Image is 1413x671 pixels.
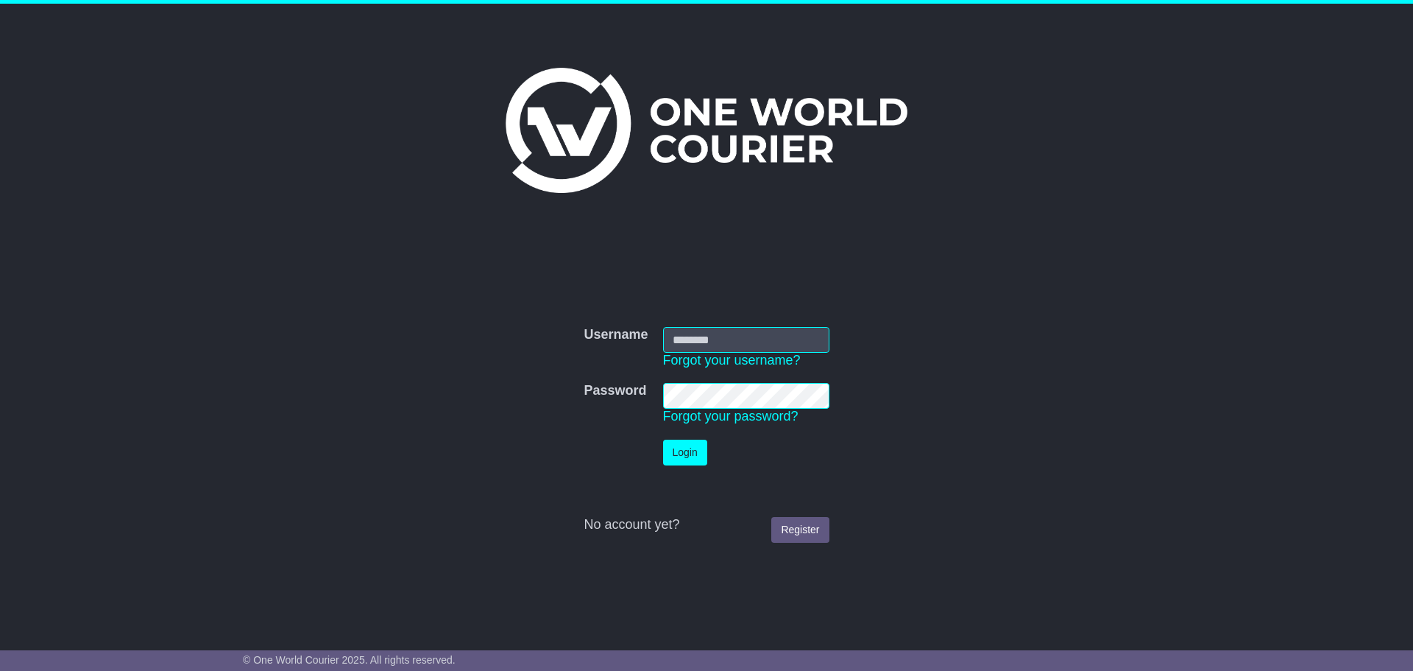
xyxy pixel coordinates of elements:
a: Register [771,517,829,543]
button: Login [663,440,707,466]
a: Forgot your password? [663,409,798,424]
div: No account yet? [584,517,829,533]
img: One World [506,68,907,193]
span: © One World Courier 2025. All rights reserved. [243,654,456,666]
a: Forgot your username? [663,353,801,368]
label: Password [584,383,646,399]
label: Username [584,327,648,343]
